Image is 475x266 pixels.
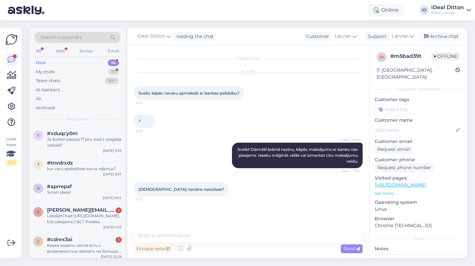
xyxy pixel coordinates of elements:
[419,6,429,15] div: ID
[103,195,122,200] div: [DATE] 8:02
[390,52,431,60] div: # m5bad39t
[37,186,40,191] span: a
[375,104,462,114] input: Add a tag
[47,237,72,242] span: #cdnrx3ai
[47,184,72,189] span: #aprrepaf
[47,213,122,225] div: Labdien! Kad [URL][DOMAIN_NAME] būs pieejams C&C? Paldies.
[106,47,120,55] div: Email
[139,91,239,96] span: Sveiki, kāpēc nevaru apmaksāt ar bankas palīdzību?
[41,34,82,41] span: Search customers
[116,237,122,243] div: 1
[35,47,42,55] div: All
[392,33,409,40] span: Latvian
[343,246,360,252] span: Send
[36,96,41,102] div: All
[47,160,73,166] span: #tnvdrxdz
[55,47,66,55] div: Web
[36,60,46,66] div: New
[134,69,363,75] div: [DATE]
[375,206,462,213] p: Linux
[136,129,160,133] span: 9:23
[5,136,17,166] div: Look Here
[174,33,214,40] div: leading the chat
[375,163,434,172] div: Request phone number
[336,137,361,142] span: iDeal Ditton
[108,69,119,75] div: 71
[365,33,386,40] div: Support
[375,127,454,134] input: Add name
[116,207,122,213] div: 1
[303,33,329,40] div: Customer
[137,33,165,40] span: iDeal Ditton
[47,189,122,195] div: Smart deeal
[36,69,55,75] div: My chats
[134,56,363,62] div: Chat started
[375,222,462,229] p: Chrome [TECHNICAL_ID]
[101,254,122,259] div: [DATE] 22:29
[103,172,122,177] div: [DATE] 9:37
[368,4,404,16] div: Online
[47,131,78,136] span: #xduqcy0m
[237,147,359,164] span: Sveiki! Diemžēl šobrīd nezinu, kāpēc maksājums ar banku nav pieejams. Iesaku mēģināt vēlāk vai iz...
[47,136,122,148] div: Ja šodien pasūta 17 pro, kad ir piegāde veikalā?
[36,87,60,93] div: AI Assistant
[67,116,88,122] span: New chats
[375,117,462,124] p: Customer name
[37,209,40,214] span: e
[37,239,40,244] span: c
[108,60,119,66] div: 14
[380,55,384,60] span: m
[375,145,413,154] div: Request email
[139,187,224,192] span: [DEMOGRAPHIC_DATA] neviens nesūdzas?
[375,138,462,145] p: Customer email
[5,33,18,46] img: Askly Logo
[431,53,460,60] span: Offline
[47,166,122,172] div: kur varu apskatities savus rejķinus?
[375,199,462,206] p: Operating system
[431,5,464,10] div: iDeal Ditton
[336,168,361,173] span: Seen ✓ 9:27
[5,160,17,166] div: 2 / 3
[431,10,464,15] div: iDeal Latvija
[375,215,462,222] p: Browser
[375,236,462,241] div: Extra
[375,190,462,196] p: See more ...
[36,105,55,111] div: Archived
[47,207,115,213] span: edgars@pocs.dev
[103,148,122,153] div: [DATE] 9:39
[375,86,462,92] div: Customer information
[78,47,94,55] div: Socials
[105,78,119,84] div: 99+
[431,5,471,15] a: iDeal DittoniDeal Latvija
[36,78,60,84] div: Team chats
[134,244,172,253] div: Private note
[375,245,462,252] p: Notes
[375,175,462,182] p: Visited pages
[375,156,462,163] p: Customer phone
[375,96,462,103] p: Customer tags
[335,33,351,40] span: Latvian
[136,100,160,105] span: 8:50
[37,133,40,138] span: x
[37,162,40,167] span: t
[136,197,160,202] span: 9:33
[103,225,122,230] div: [DATE] 0:19
[377,67,455,80] div: [GEOGRAPHIC_DATA], [GEOGRAPHIC_DATA]
[375,182,426,188] a: [URL][DOMAIN_NAME]
[139,119,141,124] span: ?
[420,32,461,41] div: Archive chat
[47,242,122,254] div: Какая модель часов есть с возможностью звонить на большом расстояние от телефона?например телефон...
